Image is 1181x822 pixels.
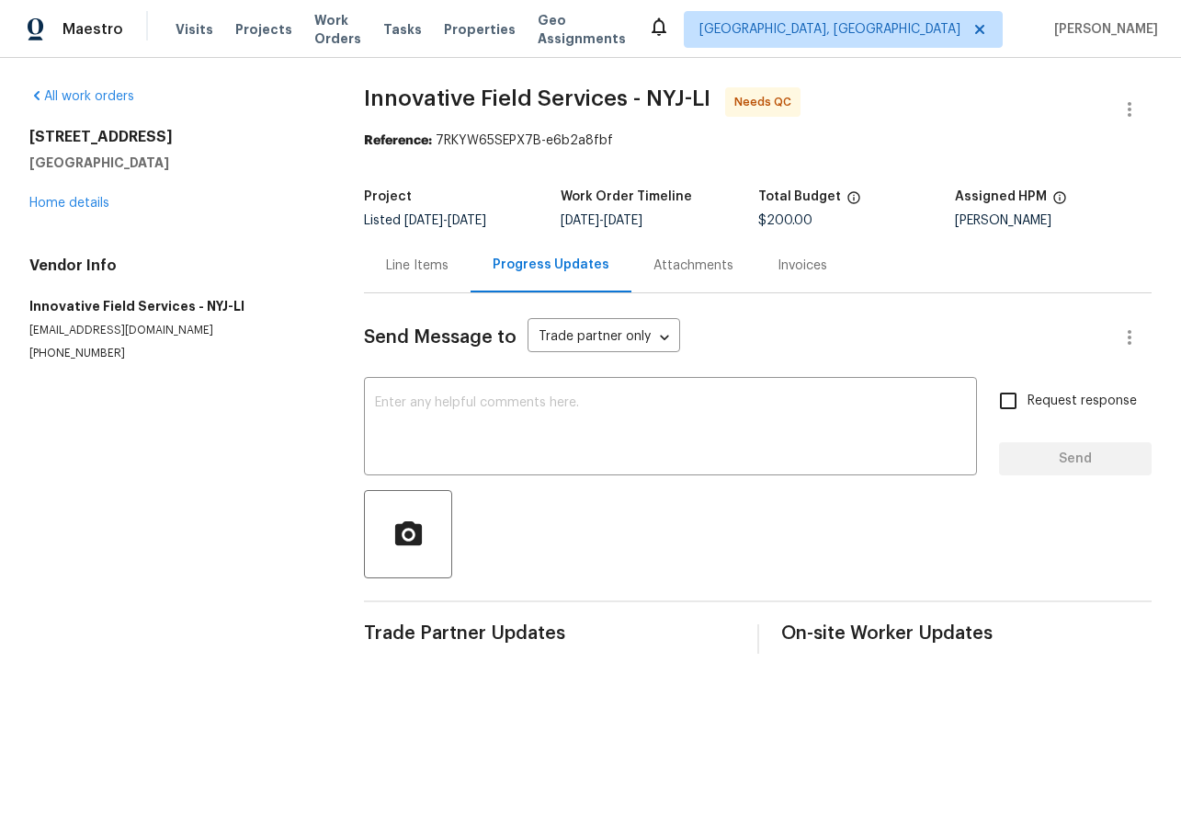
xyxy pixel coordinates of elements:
h4: Vendor Info [29,257,320,275]
span: The hpm assigned to this work order. [1052,190,1067,214]
span: Visits [176,20,213,39]
span: [DATE] [561,214,599,227]
span: Innovative Field Services - NYJ-LI [364,87,710,109]
p: [EMAIL_ADDRESS][DOMAIN_NAME] [29,323,320,338]
span: Tasks [383,23,422,36]
div: [PERSON_NAME] [955,214,1152,227]
span: [DATE] [448,214,486,227]
span: On-site Worker Updates [781,624,1153,643]
span: Send Message to [364,328,517,347]
span: [DATE] [604,214,642,227]
span: Listed [364,214,486,227]
span: $200.00 [758,214,812,227]
div: Attachments [653,257,733,275]
a: All work orders [29,90,134,103]
h5: Assigned HPM [955,190,1047,203]
a: Home details [29,197,109,210]
h5: Project [364,190,412,203]
span: - [404,214,486,227]
h2: [STREET_ADDRESS] [29,128,320,146]
h5: Work Order Timeline [561,190,692,203]
span: Needs QC [734,93,799,111]
span: Geo Assignments [538,11,626,48]
b: Reference: [364,134,432,147]
span: [DATE] [404,214,443,227]
div: Progress Updates [493,256,609,274]
span: Trade Partner Updates [364,624,735,643]
div: Invoices [778,257,827,275]
span: Maestro [62,20,123,39]
p: [PHONE_NUMBER] [29,346,320,361]
span: - [561,214,642,227]
h5: [GEOGRAPHIC_DATA] [29,154,320,172]
span: [PERSON_NAME] [1047,20,1158,39]
h5: Innovative Field Services - NYJ-LI [29,297,320,315]
span: Work Orders [314,11,361,48]
div: 7RKYW65SEPX7B-e6b2a8fbf [364,131,1152,150]
h5: Total Budget [758,190,841,203]
span: [GEOGRAPHIC_DATA], [GEOGRAPHIC_DATA] [699,20,960,39]
span: Projects [235,20,292,39]
span: The total cost of line items that have been proposed by Opendoor. This sum includes line items th... [846,190,861,214]
div: Line Items [386,257,449,275]
span: Request response [1028,392,1137,411]
span: Properties [444,20,516,39]
div: Trade partner only [528,323,680,353]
